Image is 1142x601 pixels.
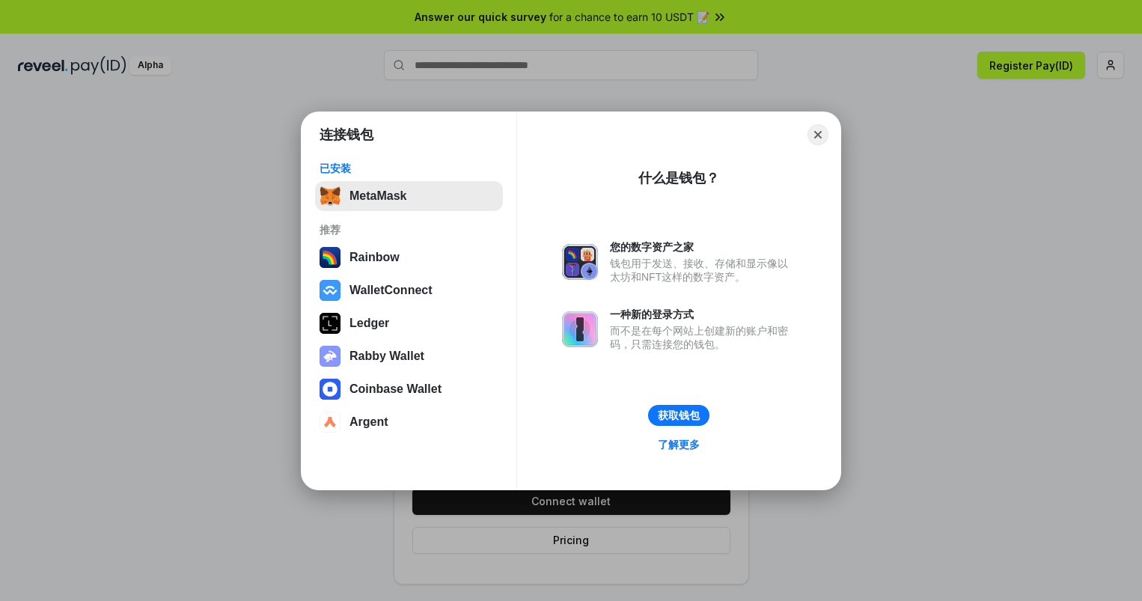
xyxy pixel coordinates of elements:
div: Ledger [349,317,389,330]
div: 一种新的登录方式 [610,308,796,321]
div: 钱包用于发送、接收、存储和显示像以太坊和NFT这样的数字资产。 [610,257,796,284]
img: svg+xml,%3Csvg%20width%3D%2228%22%20height%3D%2228%22%20viewBox%3D%220%200%2028%2028%22%20fill%3D... [320,280,341,301]
div: 什么是钱包？ [638,169,719,187]
button: Argent [315,407,503,437]
button: Coinbase Wallet [315,374,503,404]
img: svg+xml,%3Csvg%20width%3D%2228%22%20height%3D%2228%22%20viewBox%3D%220%200%2028%2028%22%20fill%3D... [320,412,341,433]
div: 而不是在每个网站上创建新的账户和密码，只需连接您的钱包。 [610,324,796,351]
img: svg+xml,%3Csvg%20xmlns%3D%22http%3A%2F%2Fwww.w3.org%2F2000%2Fsvg%22%20fill%3D%22none%22%20viewBox... [320,346,341,367]
div: WalletConnect [349,284,433,297]
div: 推荐 [320,223,498,237]
div: Rabby Wallet [349,350,424,363]
img: svg+xml,%3Csvg%20xmlns%3D%22http%3A%2F%2Fwww.w3.org%2F2000%2Fsvg%22%20width%3D%2228%22%20height%3... [320,313,341,334]
button: WalletConnect [315,275,503,305]
div: MetaMask [349,189,406,203]
img: svg+xml,%3Csvg%20xmlns%3D%22http%3A%2F%2Fwww.w3.org%2F2000%2Fsvg%22%20fill%3D%22none%22%20viewBox... [562,311,598,347]
div: 已安装 [320,162,498,175]
button: Rainbow [315,242,503,272]
div: 了解更多 [658,438,700,451]
button: Close [807,124,828,145]
button: 获取钱包 [648,405,709,426]
img: svg+xml,%3Csvg%20fill%3D%22none%22%20height%3D%2233%22%20viewBox%3D%220%200%2035%2033%22%20width%... [320,186,341,207]
a: 了解更多 [649,435,709,454]
div: 获取钱包 [658,409,700,422]
button: Ledger [315,308,503,338]
h1: 连接钱包 [320,126,373,144]
img: svg+xml,%3Csvg%20width%3D%2228%22%20height%3D%2228%22%20viewBox%3D%220%200%2028%2028%22%20fill%3D... [320,379,341,400]
button: MetaMask [315,181,503,211]
img: svg+xml,%3Csvg%20xmlns%3D%22http%3A%2F%2Fwww.w3.org%2F2000%2Fsvg%22%20fill%3D%22none%22%20viewBox... [562,244,598,280]
div: Rainbow [349,251,400,264]
div: Argent [349,415,388,429]
button: Rabby Wallet [315,341,503,371]
div: Coinbase Wallet [349,382,442,396]
img: svg+xml,%3Csvg%20width%3D%22120%22%20height%3D%22120%22%20viewBox%3D%220%200%20120%20120%22%20fil... [320,247,341,268]
div: 您的数字资产之家 [610,240,796,254]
